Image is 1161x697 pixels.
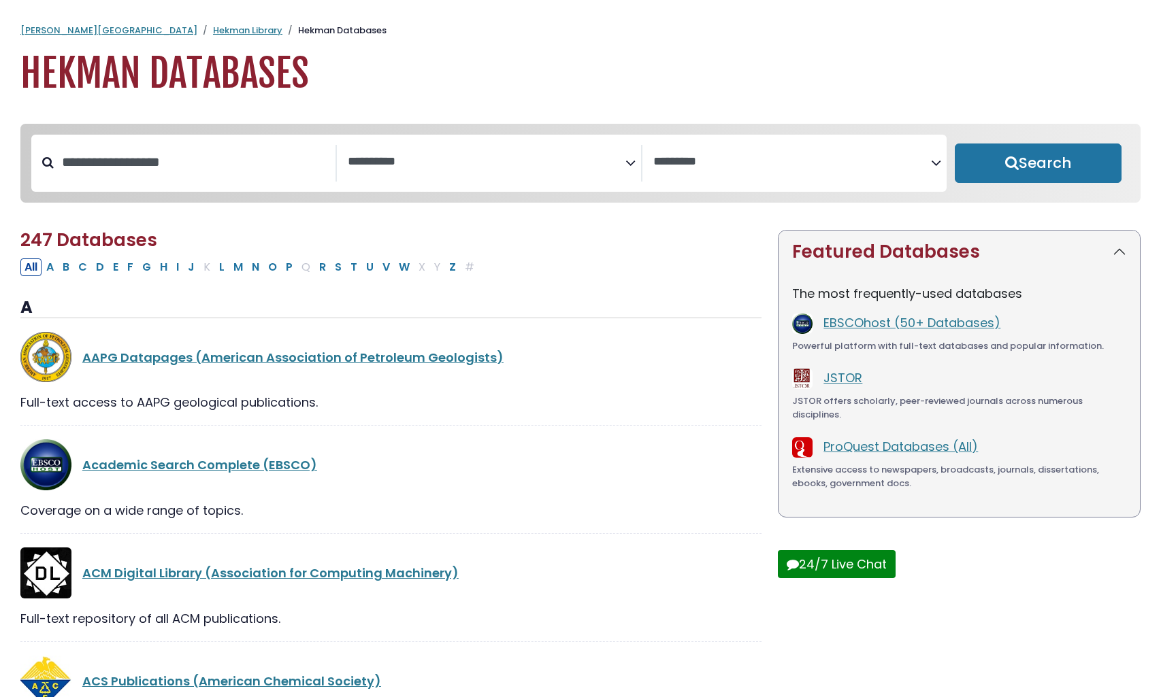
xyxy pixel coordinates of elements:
[123,258,137,276] button: Filter Results F
[82,456,317,473] a: Academic Search Complete (EBSCO)
[778,550,896,578] button: 24/7 Live Chat
[20,298,762,318] h3: A
[229,258,247,276] button: Filter Results M
[248,258,263,276] button: Filter Results N
[109,258,122,276] button: Filter Results E
[823,438,978,455] a: ProQuest Databases (All)
[74,258,91,276] button: Filter Results C
[184,258,199,276] button: Filter Results J
[82,349,504,366] a: AAPG Datapages (American Association of Petroleum Geologists)
[138,258,155,276] button: Filter Results G
[823,314,1000,331] a: EBSCOhost (50+ Databases)
[54,151,336,173] input: Search database by title or keyword
[20,51,1141,97] h1: Hekman Databases
[59,258,73,276] button: Filter Results B
[82,564,459,581] a: ACM Digital Library (Association for Computing Machinery)
[445,258,460,276] button: Filter Results Z
[92,258,108,276] button: Filter Results D
[264,258,281,276] button: Filter Results O
[362,258,378,276] button: Filter Results U
[823,369,862,386] a: JSTOR
[215,258,229,276] button: Filter Results L
[792,463,1126,490] div: Extensive access to newspapers, broadcasts, journals, dissertations, ebooks, government docs.
[82,673,381,690] a: ACS Publications (American Chemical Society)
[792,284,1126,303] p: The most frequently-used databases
[156,258,171,276] button: Filter Results H
[315,258,330,276] button: Filter Results R
[792,339,1126,353] div: Powerful platform with full-text databases and popular information.
[20,228,157,252] span: 247 Databases
[792,394,1126,421] div: JSTOR offers scholarly, peer-reviewed journals across numerous disciplines.
[653,155,931,169] textarea: Search
[20,124,1141,203] nav: Search filters
[42,258,58,276] button: Filter Results A
[172,258,183,276] button: Filter Results I
[20,609,762,628] div: Full-text repository of all ACM publications.
[346,258,361,276] button: Filter Results T
[20,258,480,275] div: Alpha-list to filter by first letter of database name
[348,155,625,169] textarea: Search
[282,258,297,276] button: Filter Results P
[20,258,42,276] button: All
[779,231,1140,273] button: Featured Databases
[378,258,394,276] button: Filter Results V
[331,258,346,276] button: Filter Results S
[395,258,414,276] button: Filter Results W
[282,24,387,37] li: Hekman Databases
[20,24,197,37] a: [PERSON_NAME][GEOGRAPHIC_DATA]
[20,393,762,411] div: Full-text access to AAPG geological publications.
[20,24,1141,37] nav: breadcrumb
[213,24,282,37] a: Hekman Library
[20,501,762,520] div: Coverage on a wide range of topics.
[955,143,1122,183] button: Submit for Search Results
